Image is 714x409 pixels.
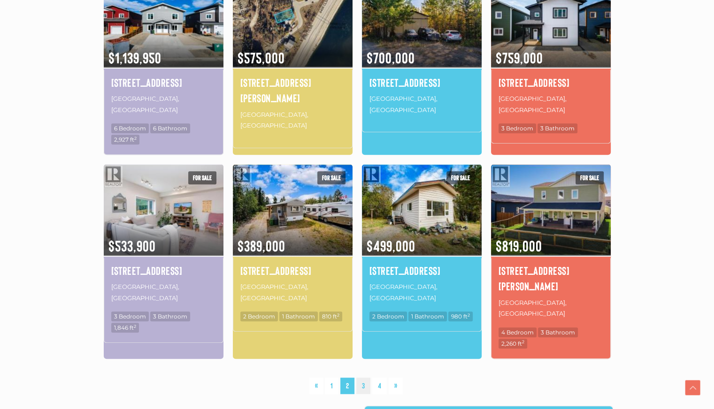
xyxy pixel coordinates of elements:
[499,296,603,320] p: [GEOGRAPHIC_DATA], [GEOGRAPHIC_DATA]
[389,378,403,394] a: »
[240,263,345,279] a: [STREET_ADDRESS]
[369,280,474,304] p: [GEOGRAPHIC_DATA], [GEOGRAPHIC_DATA]
[240,108,345,132] p: [GEOGRAPHIC_DATA], [GEOGRAPHIC_DATA]
[499,327,537,337] span: 4 Bedroom
[150,123,190,133] span: 6 Bathroom
[362,37,482,68] span: $700,000
[134,136,137,141] sup: 2
[356,378,370,394] a: 3
[233,225,353,256] span: $389,000
[111,75,216,91] a: [STREET_ADDRESS]
[233,37,353,68] span: $575,000
[134,324,136,329] sup: 2
[188,171,216,184] span: For sale
[499,92,603,116] p: [GEOGRAPHIC_DATA], [GEOGRAPHIC_DATA]
[319,311,342,321] span: 810 ft
[233,163,353,256] img: 19 EAGLE PLACE, Whitehorse, Yukon
[499,339,527,348] span: 2,260 ft
[240,75,345,106] a: [STREET_ADDRESS][PERSON_NAME]
[111,123,149,133] span: 6 Bedroom
[362,163,482,256] img: 2 LUPIN PLACE, Whitehorse, Yukon
[499,263,603,294] a: [STREET_ADDRESS][PERSON_NAME]
[279,311,318,321] span: 1 Bathroom
[340,378,354,394] span: 2
[111,323,139,333] span: 1,846 ft
[111,280,216,304] p: [GEOGRAPHIC_DATA], [GEOGRAPHIC_DATA]
[104,163,223,256] img: 20-92 ISKOOT CRESCENT, Whitehorse, Yukon
[468,312,470,318] sup: 2
[408,311,447,321] span: 1 Bathroom
[362,225,482,256] span: $499,000
[111,311,149,321] span: 3 Bedroom
[337,312,339,318] sup: 2
[317,171,345,184] span: For sale
[491,225,611,256] span: $819,000
[240,280,345,304] p: [GEOGRAPHIC_DATA], [GEOGRAPHIC_DATA]
[369,92,474,116] p: [GEOGRAPHIC_DATA], [GEOGRAPHIC_DATA]
[491,37,611,68] span: $759,000
[446,171,475,184] span: For sale
[369,311,407,321] span: 2 Bedroom
[240,311,278,321] span: 2 Bedroom
[111,263,216,279] a: [STREET_ADDRESS]
[372,378,387,394] a: 4
[522,339,524,344] sup: 2
[576,171,604,184] span: For sale
[369,75,474,91] a: [STREET_ADDRESS]
[499,75,603,91] a: [STREET_ADDRESS]
[104,225,223,256] span: $533,900
[325,378,338,394] a: 1
[369,263,474,279] a: [STREET_ADDRESS]
[111,92,216,116] p: [GEOGRAPHIC_DATA], [GEOGRAPHIC_DATA]
[538,327,578,337] span: 3 Bathroom
[448,311,473,321] span: 980 ft
[309,378,323,394] a: «
[537,123,577,133] span: 3 Bathroom
[111,135,139,144] span: 2,927 ft
[499,123,536,133] span: 3 Bedroom
[491,163,611,256] img: 208 LUELLA LANE, Whitehorse, Yukon
[150,311,190,321] span: 3 Bathroom
[104,37,223,68] span: $1,139,950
